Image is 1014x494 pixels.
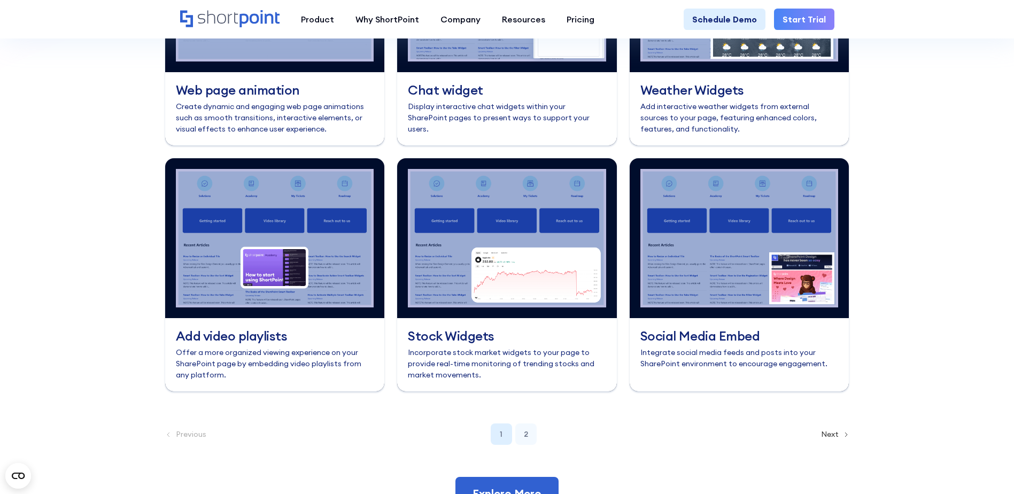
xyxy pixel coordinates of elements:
[821,430,849,438] div: Next
[408,347,606,381] p: Incorporate stock market widgets to your page to provide real-time monitoring of trending stocks ...
[515,423,537,445] div: 2
[630,158,849,391] a: Social Media EmbedIntegrate social media feeds and posts into your SharePoint environment to enco...
[640,83,839,97] h3: Weather Widgets
[774,9,834,30] a: Start Trial
[430,9,491,30] a: Company
[176,101,374,135] p: Create dynamic and engaging web page animations such as smooth transitions, interactive elements,...
[408,83,606,97] h3: Chat widget
[491,9,556,30] a: Resources
[165,158,385,318] img: SharePoint Customizations with a video playlist
[176,347,374,381] p: Offer a more organized viewing experience on your SharePoint page by embedding video playlists fr...
[165,158,385,391] a: Add video playlistsOffer a more organized viewing experience on your SharePoint page by embedding...
[176,329,374,343] h3: Add video playlists
[176,83,374,97] h3: Web page animation
[640,347,839,369] p: Integrate social media feeds and posts into your SharePoint environment to encourage engagement.
[630,158,849,318] img: SharePoint Customizations with a social media embed
[408,329,606,343] h3: Stock Widgets
[345,9,430,30] a: Why ShortPoint
[640,329,839,343] h3: Social Media Embed
[502,13,545,26] div: Resources
[301,13,334,26] div: Product
[684,9,765,30] a: Schedule Demo
[397,158,617,318] img: SharePoint Customizations with a stock widget
[5,463,31,489] button: Open CMP widget
[408,101,606,135] p: Display interactive chat widgets within your SharePoint pages to present ways to support your users.
[440,13,481,26] div: Company
[491,423,512,445] div: 1
[640,101,839,135] p: Add interactive weather widgets from external sources to your page, featuring enhanced colors, fe...
[556,9,605,30] a: Pricing
[961,443,1014,494] iframe: Chat Widget
[165,430,206,438] div: Previous
[180,10,280,28] a: Home
[290,9,345,30] a: Product
[397,158,617,391] a: Stock WidgetsIncorporate stock market widgets to your page to provide real-time monitoring of tre...
[355,13,419,26] div: Why ShortPoint
[567,13,594,26] div: Pricing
